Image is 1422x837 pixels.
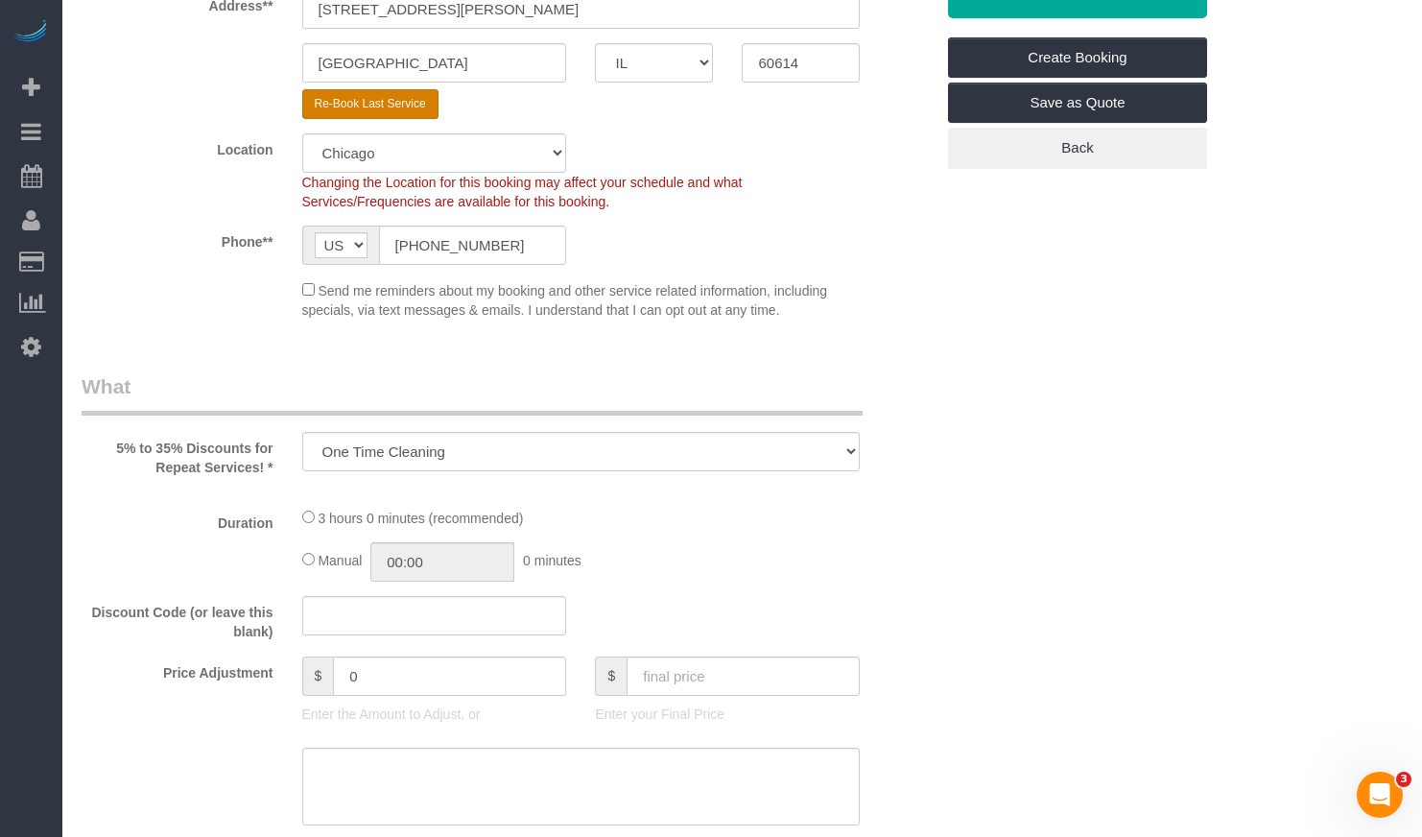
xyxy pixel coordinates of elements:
span: 3 [1396,772,1411,787]
span: 0 minutes [523,553,581,568]
a: Create Booking [948,37,1207,78]
iframe: Intercom live chat [1357,772,1403,818]
label: Price Adjustment [67,657,288,682]
img: Automaid Logo [12,19,50,46]
label: Duration [67,507,288,533]
label: 5% to 35% Discounts for Repeat Services! * [67,432,288,477]
input: Zip Code** [742,43,860,83]
a: Back [948,128,1207,168]
p: Enter the Amount to Adjust, or [302,705,567,724]
span: Manual [318,553,362,568]
span: $ [302,657,334,696]
label: Location [67,133,288,159]
legend: What [82,372,863,416]
a: Save as Quote [948,83,1207,123]
span: 3 hours 0 minutes (recommended) [318,511,523,526]
label: Discount Code (or leave this blank) [67,596,288,641]
span: $ [595,657,627,696]
button: Re-Book Last Service [302,89,438,119]
input: final price [627,657,860,696]
p: Enter your Final Price [595,705,860,724]
span: Send me reminders about my booking and other service related information, including specials, via... [302,283,828,318]
span: Changing the Location for this booking may affect your schedule and what Services/Frequencies are... [302,175,743,209]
